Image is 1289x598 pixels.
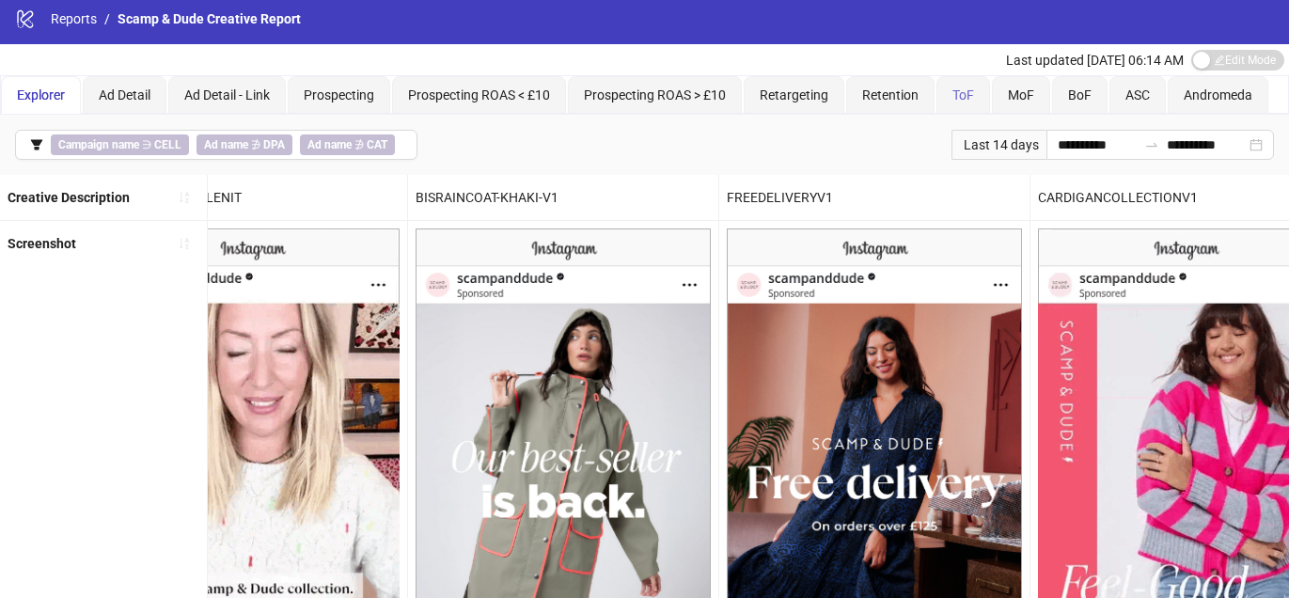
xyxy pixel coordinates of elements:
[719,175,1030,220] div: FREEDELIVERYV1
[178,237,191,250] span: sort-ascending
[97,175,407,220] div: JOCONTENTCABLENIT
[408,87,550,102] span: Prospecting ROAS < £10
[367,138,387,151] b: CAT
[584,87,726,102] span: Prospecting ROAS > £10
[760,87,828,102] span: Retargeting
[263,138,285,151] b: DPA
[1006,53,1184,68] span: Last updated [DATE] 06:14 AM
[1125,87,1150,102] span: ASC
[408,175,718,220] div: BISRAINCOAT-KHAKI-V1
[862,87,919,102] span: Retention
[184,87,270,102] span: Ad Detail - Link
[304,87,374,102] span: Prospecting
[1144,137,1159,152] span: to
[8,190,130,205] b: Creative Description
[178,191,191,204] span: sort-ascending
[1144,137,1159,152] span: swap-right
[204,138,248,151] b: Ad name
[15,130,417,160] button: Campaign name ∋ CELLAd name ∌ DPAAd name ∌ CAT
[196,134,292,155] span: ∌
[99,87,150,102] span: Ad Detail
[30,138,43,151] span: filter
[300,134,395,155] span: ∌
[307,138,352,151] b: Ad name
[118,11,301,26] span: Scamp & Dude Creative Report
[1008,87,1034,102] span: MoF
[951,130,1046,160] div: Last 14 days
[1068,87,1092,102] span: BoF
[8,236,76,251] b: Screenshot
[58,138,139,151] b: Campaign name
[1184,87,1252,102] span: Andromeda
[104,8,110,29] li: /
[47,8,101,29] a: Reports
[154,138,181,151] b: CELL
[51,134,189,155] span: ∋
[952,87,974,102] span: ToF
[17,87,65,102] span: Explorer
